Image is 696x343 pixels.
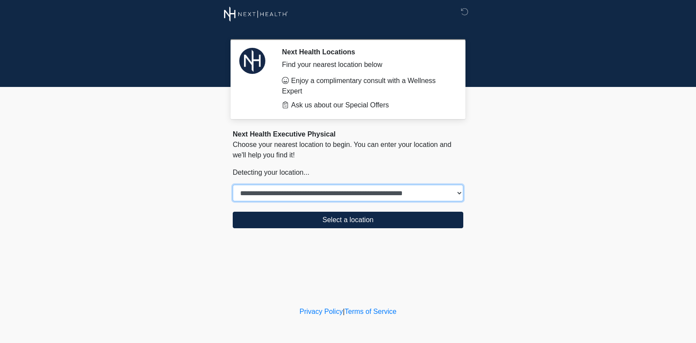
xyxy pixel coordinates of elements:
div: Find your nearest location below [282,60,450,70]
span: Detecting your location... [233,169,309,176]
li: Ask us about our Special Offers [282,100,450,110]
div: Next Health Executive Physical [233,129,463,140]
button: Select a location [233,212,463,228]
p: Choose your nearest location to begin. You can enter your location and we'll help you find it! [233,140,463,160]
h2: Next Health Locations [282,48,450,56]
a: Privacy Policy [300,308,343,315]
img: Agent Avatar [239,48,265,74]
a: | [343,308,345,315]
a: Terms of Service [345,308,396,315]
img: Next Health Wellness Logo [224,7,288,22]
li: Enjoy a complimentary consult with a Wellness Expert [282,76,450,97]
